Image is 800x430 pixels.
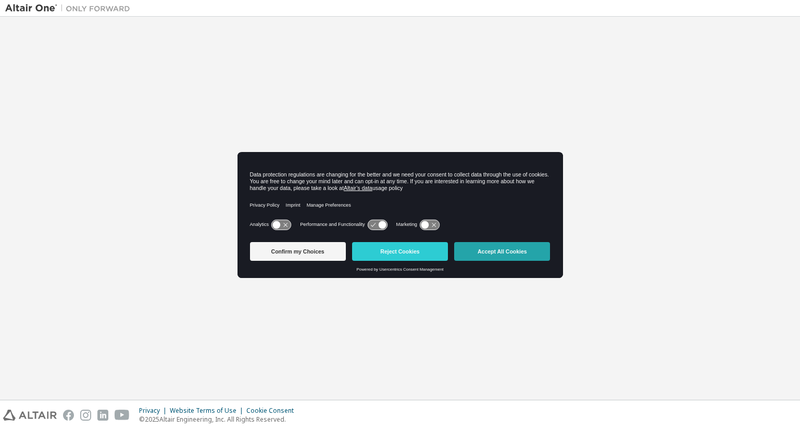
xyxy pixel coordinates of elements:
p: © 2025 Altair Engineering, Inc. All Rights Reserved. [139,415,300,424]
img: youtube.svg [115,410,130,421]
img: Altair One [5,3,135,14]
div: Website Terms of Use [170,407,246,415]
img: altair_logo.svg [3,410,57,421]
div: Cookie Consent [246,407,300,415]
img: instagram.svg [80,410,91,421]
div: Privacy [139,407,170,415]
img: facebook.svg [63,410,74,421]
img: linkedin.svg [97,410,108,421]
